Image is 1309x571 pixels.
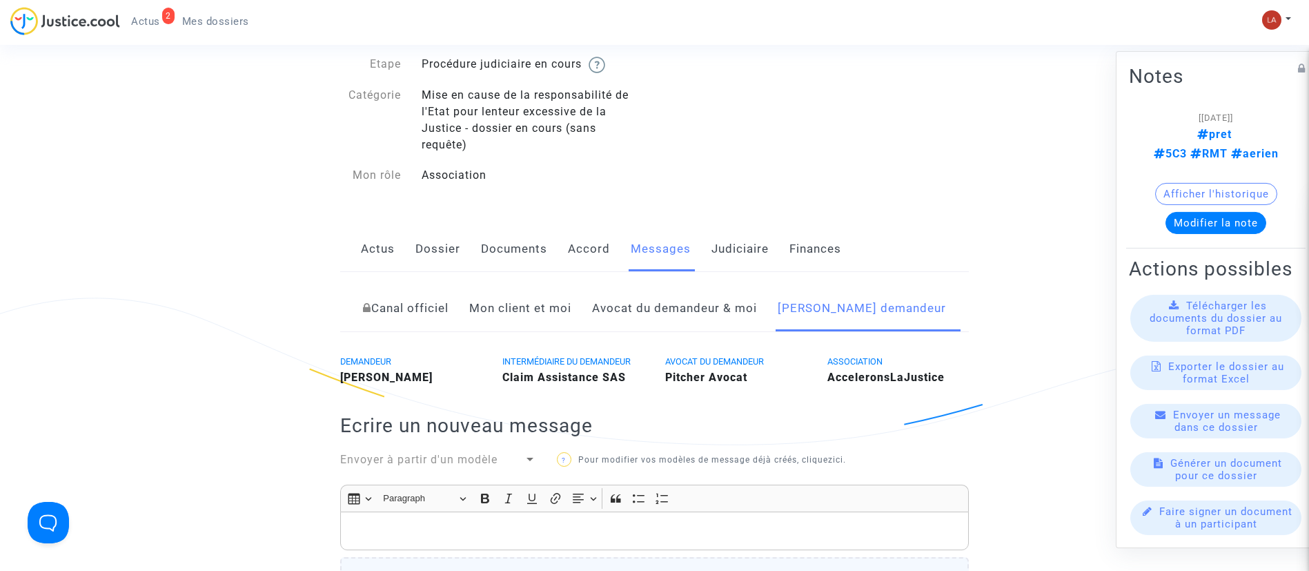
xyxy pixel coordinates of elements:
a: Dossier [415,226,460,272]
span: ASSOCIATION [827,356,883,367]
span: Télécharger les documents du dossier au format PDF [1150,300,1282,337]
b: AcceleronsLaJustice [827,371,945,384]
div: Editor toolbar [340,485,969,512]
span: RMT [1187,147,1228,160]
p: Pour modifier vos modèles de message déjà créés, cliquez . [557,452,861,469]
a: [PERSON_NAME] demandeur [778,286,946,331]
b: Claim Assistance SAS [502,371,626,384]
span: Paragraph [383,490,455,507]
img: 3f9b7d9779f7b0ffc2b90d026f0682a9 [1262,10,1281,30]
div: Mon rôle [330,167,411,184]
a: Mon client et moi [469,286,571,331]
div: Mise en cause de la responsabilité de l'Etat pour lenteur excessive de la Justice - dossier en co... [411,87,655,153]
span: Exporter le dossier au format Excel [1168,360,1284,385]
a: Finances [789,226,841,272]
a: Actus [361,226,395,272]
span: Envoyer un message dans ce dossier [1173,409,1281,434]
h2: Notes [1129,64,1303,88]
span: Actus [131,15,160,28]
span: Générer un document pour ce dossier [1170,457,1282,482]
a: 2Actus [120,11,171,32]
a: Messages [631,226,691,272]
div: Association [411,167,655,184]
h2: Actions possibles [1129,257,1303,281]
button: Afficher l'historique [1155,183,1277,205]
a: Canal officiel [363,286,449,331]
a: Documents [481,226,547,272]
span: AVOCAT DU DEMANDEUR [665,356,764,367]
b: [PERSON_NAME] [340,371,433,384]
img: jc-logo.svg [10,7,120,35]
span: Faire signer un document à un participant [1159,505,1292,530]
div: Procédure judiciaire en cours [411,56,655,73]
a: Accord [568,226,610,272]
span: Envoyer à partir d'un modèle [340,453,498,466]
span: pret [1197,127,1232,140]
iframe: Help Scout Beacon - Open [28,502,69,543]
div: Catégorie [330,87,411,153]
div: Rich Text Editor, main [340,512,969,550]
span: INTERMÉDIAIRE DU DEMANDEUR [502,356,631,367]
h2: Ecrire un nouveau message [340,414,969,438]
div: Etape [330,56,411,73]
span: Mes dossiers [182,15,249,28]
span: [[DATE]] [1199,112,1233,122]
a: Mes dossiers [171,11,260,32]
a: Avocat du demandeur & moi [592,286,757,331]
span: DEMANDEUR [340,356,391,367]
b: Pitcher Avocat [665,371,747,384]
div: 2 [162,8,175,24]
span: ? [562,456,566,464]
span: 5C3 [1154,147,1187,160]
span: aerien [1228,147,1279,160]
button: Modifier la note [1165,212,1266,234]
a: Judiciaire [711,226,769,272]
img: help.svg [589,57,605,73]
button: Paragraph [377,488,472,510]
a: ici [833,455,843,465]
